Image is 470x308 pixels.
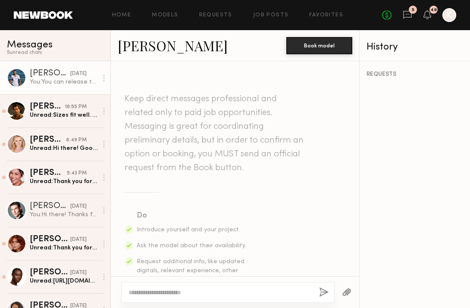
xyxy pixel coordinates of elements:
[367,72,463,78] div: REQUESTS
[30,78,97,86] div: You: You can release the dates, they ended up postponing the shoot. Thanks!
[67,169,87,177] div: 5:43 PM
[30,69,70,78] div: [PERSON_NAME]
[442,8,456,22] a: K
[30,202,70,211] div: [PERSON_NAME]
[412,8,414,12] div: 5
[30,244,97,252] div: Unread: Thank you for having me! I loved shooting with you ✨ see you next time!
[137,259,244,283] span: Request additional info, like updated digitals, relevant experience, other skills, etc.
[112,12,132,18] a: Home
[137,227,240,233] span: Introduce yourself and your project.
[30,177,97,186] div: Unread: Thank you for a wonderful shoot! I have receipt of my nails in case you need it.
[309,12,343,18] a: Favorites
[30,111,97,119] div: Unread: Sizes fit well. I have some woodworking experience from previous construction photoshoots...
[286,37,352,54] button: Book model
[30,144,97,152] div: Unread: Hi there! Good to hear from you. I’m fully available for both dates [DATE] and [DATE]. Th...
[70,236,87,244] div: [DATE]
[70,269,87,277] div: [DATE]
[367,42,463,52] div: History
[137,210,247,222] div: Do
[30,169,67,177] div: [PERSON_NAME]
[7,40,53,50] span: Messages
[66,136,87,144] div: 8:49 PM
[152,12,178,18] a: Models
[118,36,228,55] a: [PERSON_NAME]
[30,136,66,144] div: [PERSON_NAME]
[65,103,87,111] div: 10:55 PM
[30,268,70,277] div: [PERSON_NAME]
[30,103,65,111] div: [PERSON_NAME]
[30,235,70,244] div: [PERSON_NAME]
[125,92,306,175] header: Keep direct messages professional and related only to paid job opportunities. Messaging is great ...
[430,8,437,12] div: 49
[30,211,97,219] div: You: Hi there! Thanks for applying to the woodworking job. Can you please confirm you have some t...
[286,41,352,49] a: Book model
[403,10,412,21] a: 5
[70,202,87,211] div: [DATE]
[30,277,97,285] div: Unread: [URL][DOMAIN_NAME]
[137,243,246,249] span: Ask the model about their availability.
[253,12,289,18] a: Job Posts
[70,70,87,78] div: [DATE]
[199,12,232,18] a: Requests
